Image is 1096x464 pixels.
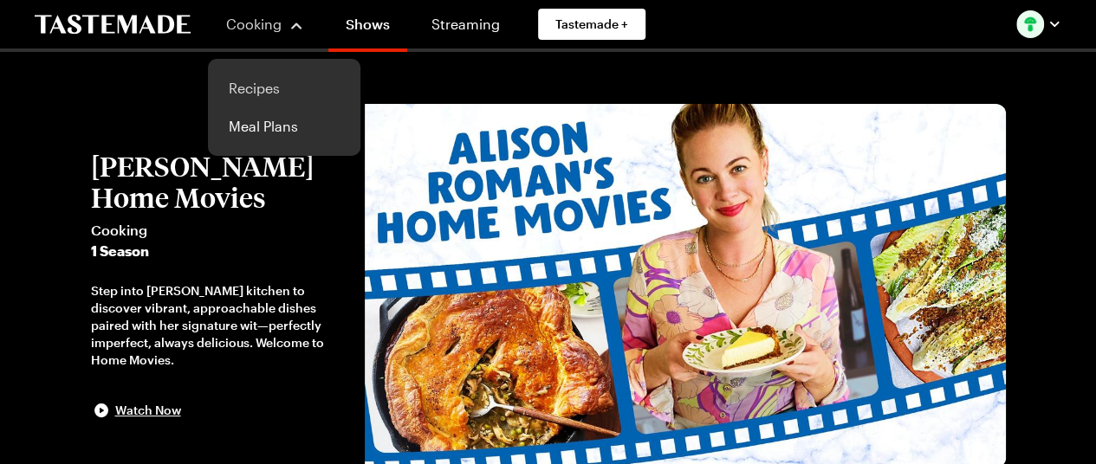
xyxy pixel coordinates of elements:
div: Step into [PERSON_NAME] kitchen to discover vibrant, approachable dishes paired with her signatur... [91,282,348,369]
button: Profile picture [1016,10,1061,38]
h2: [PERSON_NAME] Home Movies [91,151,348,213]
div: Cooking [208,59,360,156]
a: Meal Plans [218,107,350,145]
span: Watch Now [115,402,181,419]
a: Shows [328,3,407,52]
span: Tastemade + [555,16,628,33]
img: Profile picture [1016,10,1044,38]
span: Cooking [91,220,348,241]
span: Cooking [226,16,282,32]
span: 1 Season [91,241,348,261]
a: To Tastemade Home Page [35,15,191,35]
button: Cooking [225,3,304,45]
a: Recipes [218,69,350,107]
button: [PERSON_NAME] Home MoviesCooking1 SeasonStep into [PERSON_NAME] kitchen to discover vibrant, appr... [91,151,348,421]
a: Tastemade + [538,9,645,40]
